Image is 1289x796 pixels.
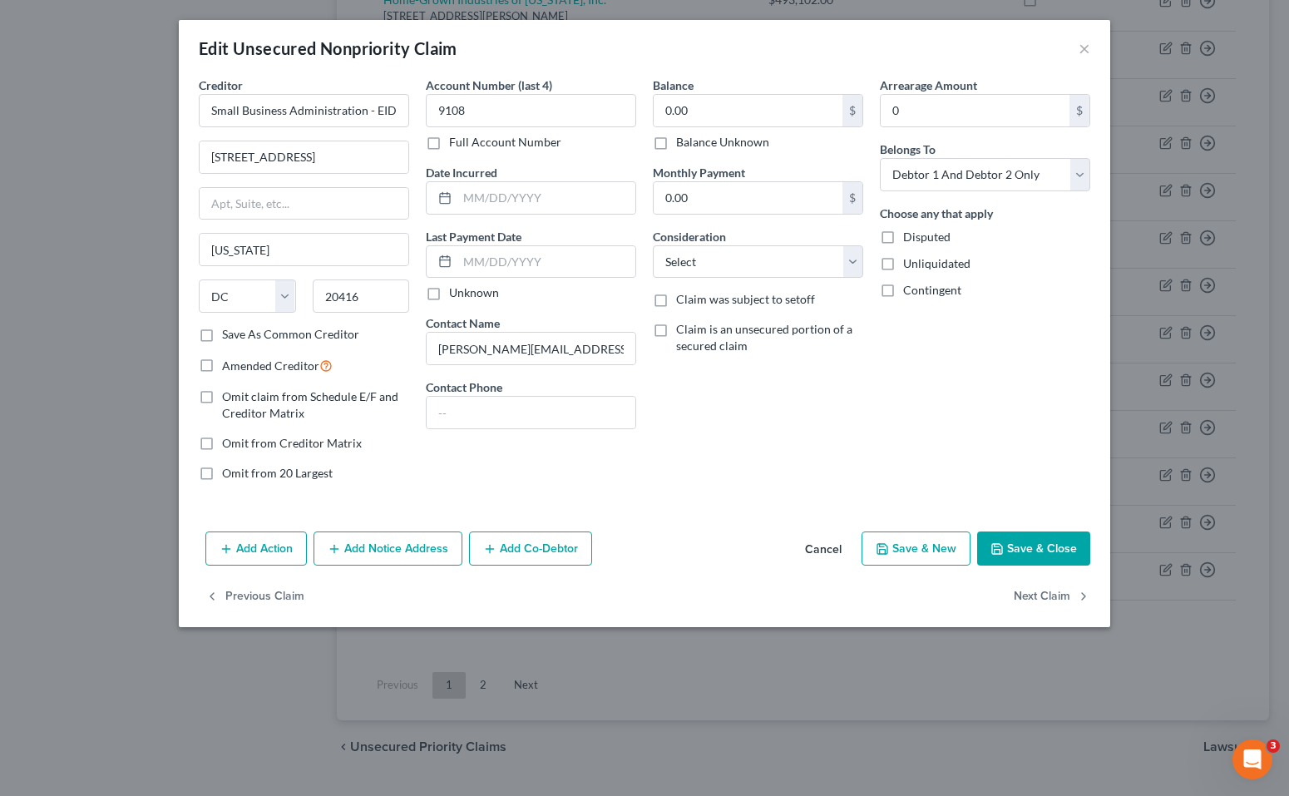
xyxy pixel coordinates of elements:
button: Add Notice Address [314,531,462,566]
input: -- [427,333,635,364]
input: Apt, Suite, etc... [200,188,408,220]
button: Next Claim [1014,579,1090,614]
button: Cancel [792,533,855,566]
span: 3 [1267,739,1280,753]
label: Monthly Payment [653,164,745,181]
label: Balance Unknown [676,134,769,151]
label: Contact Phone [426,378,502,396]
div: Edit Unsecured Nonpriority Claim [199,37,457,60]
button: Save & Close [977,531,1090,566]
label: Account Number (last 4) [426,77,552,94]
input: XXXX [426,94,636,127]
span: Contingent [903,283,961,297]
input: -- [427,397,635,428]
label: Consideration [653,228,726,245]
button: Save & New [862,531,970,566]
label: Date Incurred [426,164,497,181]
button: × [1079,38,1090,58]
div: $ [842,95,862,126]
span: Unliquidated [903,256,970,270]
button: Previous Claim [205,579,304,614]
div: $ [842,182,862,214]
span: Claim is an unsecured portion of a secured claim [676,322,852,353]
label: Save As Common Creditor [222,326,359,343]
span: Amended Creditor [222,358,319,373]
input: Enter address... [200,141,408,173]
input: MM/DD/YYYY [457,182,635,214]
input: 0.00 [881,95,1069,126]
input: 0.00 [654,95,842,126]
span: Claim was subject to setoff [676,292,815,306]
span: Omit from 20 Largest [222,466,333,480]
span: Omit claim from Schedule E/F and Creditor Matrix [222,389,398,420]
input: 0.00 [654,182,842,214]
iframe: Intercom live chat [1232,739,1272,779]
span: Disputed [903,230,951,244]
label: Last Payment Date [426,228,521,245]
label: Contact Name [426,314,500,332]
button: Add Action [205,531,307,566]
label: Choose any that apply [880,205,993,222]
label: Unknown [449,284,499,301]
div: $ [1069,95,1089,126]
input: Search creditor by name... [199,94,409,127]
label: Balance [653,77,694,94]
span: Creditor [199,78,243,92]
label: Arrearage Amount [880,77,977,94]
label: Full Account Number [449,134,561,151]
input: Enter city... [200,234,408,265]
span: Belongs To [880,142,936,156]
span: Omit from Creditor Matrix [222,436,362,450]
button: Add Co-Debtor [469,531,592,566]
input: MM/DD/YYYY [457,246,635,278]
input: Enter zip... [313,279,410,313]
